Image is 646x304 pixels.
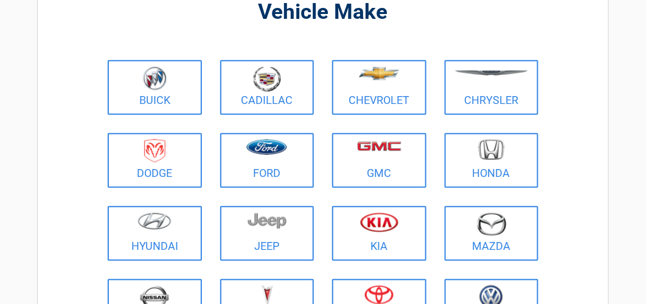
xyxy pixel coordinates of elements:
[143,66,167,91] img: buick
[454,71,529,76] img: chrysler
[144,139,165,163] img: dodge
[332,60,426,115] a: Chevrolet
[359,67,400,80] img: chevrolet
[220,206,314,261] a: Jeep
[137,212,172,230] img: hyundai
[220,133,314,188] a: Ford
[108,133,202,188] a: Dodge
[445,206,539,261] a: Mazda
[108,206,202,261] a: Hyundai
[357,141,401,151] img: gmc
[476,212,507,236] img: mazda
[360,212,398,232] img: kia
[253,66,281,92] img: cadillac
[445,60,539,115] a: Chrysler
[332,133,426,188] a: GMC
[332,206,426,261] a: Kia
[220,60,314,115] a: Cadillac
[246,139,287,155] img: ford
[479,139,504,161] img: honda
[108,60,202,115] a: Buick
[445,133,539,188] a: Honda
[248,212,287,229] img: jeep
